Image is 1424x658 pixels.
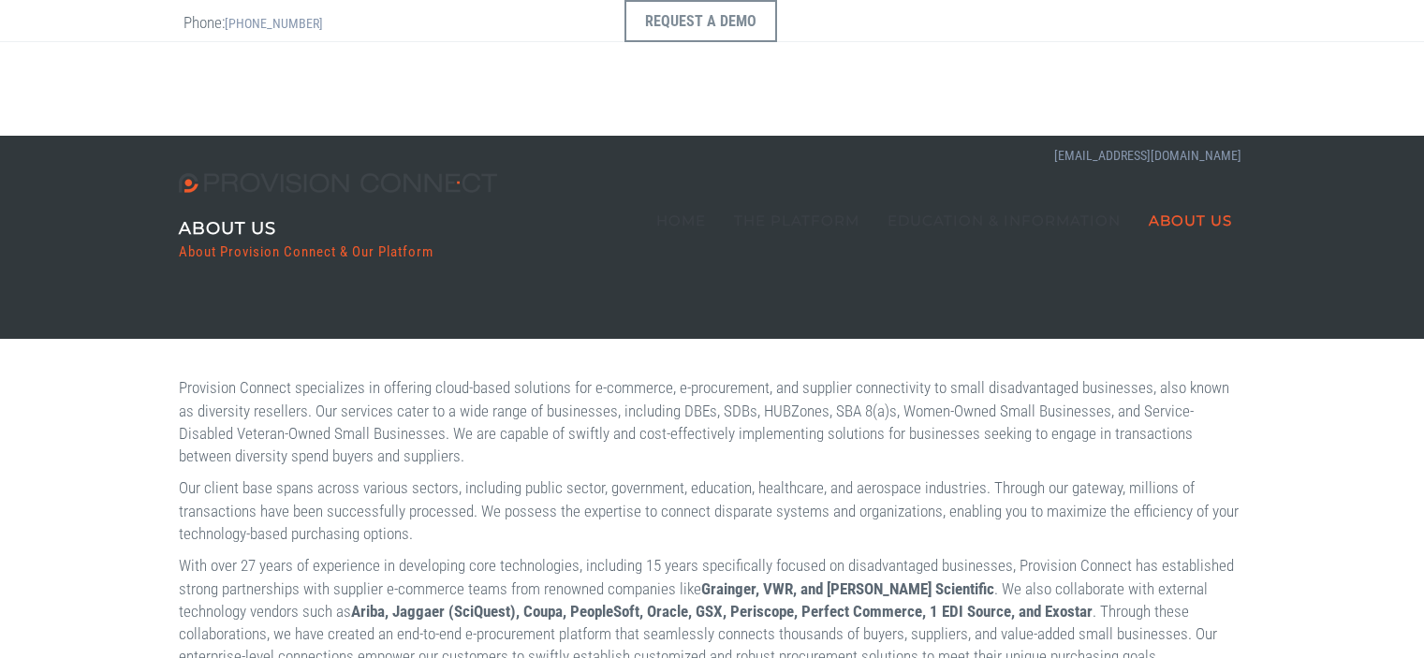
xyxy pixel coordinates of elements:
p: Our client base spans across various sectors, including public sector, government, education, hea... [179,476,1246,545]
a: [PHONE_NUMBER] [225,16,323,31]
a: The Platform [720,173,873,267]
b: Ariba, Jaggaer (SciQuest), Coupa, PeopleSoft, Oracle, GSX, Periscope, Perfect Commerce, 1 EDI Sou... [351,602,1093,621]
a: Home [642,173,720,267]
a: About Us [1135,173,1246,267]
a: Education & Information [873,173,1135,267]
p: Provision Connect specializes in offering cloud-based solutions for e-commerce, e-procurement, an... [179,376,1246,467]
img: Provision Connect [179,173,506,193]
b: Grainger, VWR, and [PERSON_NAME] Scientific [701,579,994,598]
